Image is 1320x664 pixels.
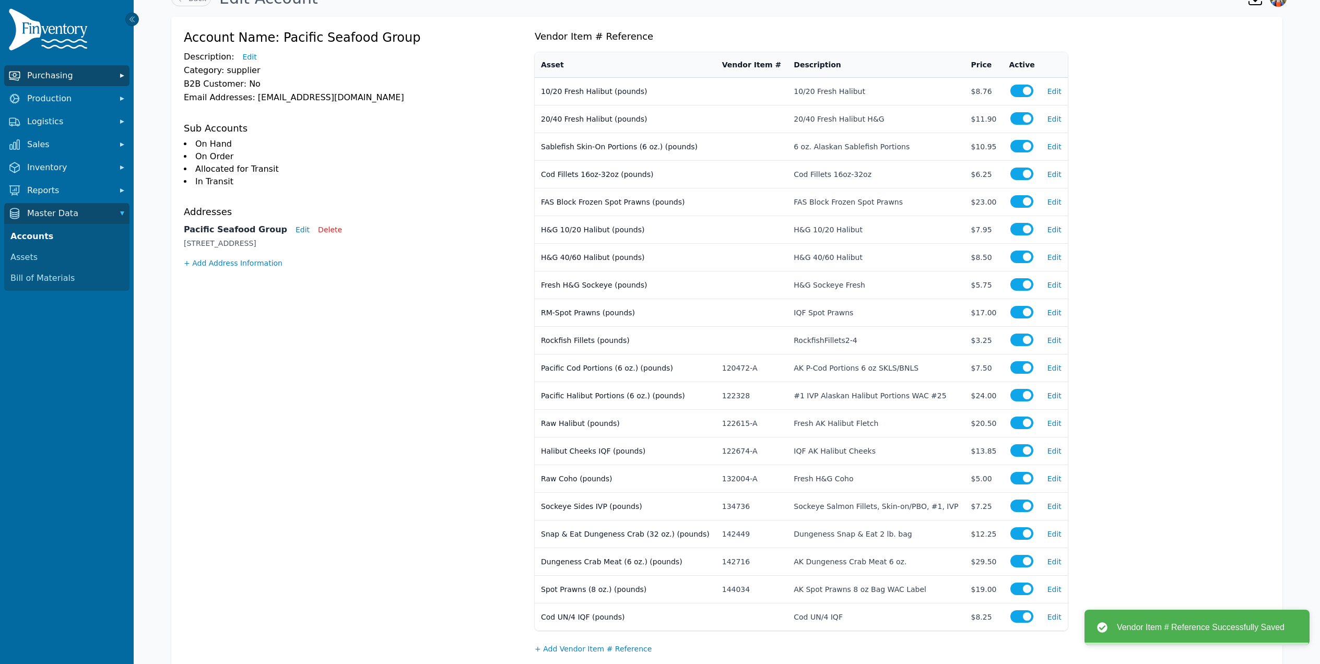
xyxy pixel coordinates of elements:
[1047,252,1062,263] button: Edit
[4,157,129,178] button: Inventory
[184,238,535,248] p: [STREET_ADDRESS]
[1047,141,1062,152] button: Edit
[1047,224,1062,235] button: Edit
[535,493,716,520] td: Sockeye Sides IVP (pounds)
[965,465,1003,493] td: $5.00
[965,548,1003,576] td: $29.50
[1047,114,1062,124] button: Edit
[243,52,257,62] button: Edit
[535,216,716,244] td: H&G 10/20 Halibut (pounds)
[787,493,964,520] td: Sockeye Salmon Fillets, Skin-on/PBO, #1, IVP
[965,327,1003,354] td: $3.25
[184,50,535,104] p: Description: Category: supplier B2B Customer: No Email Addresses: [EMAIL_ADDRESS][DOMAIN_NAME]
[716,493,788,520] td: 134736
[535,105,716,133] td: 20/40 Fresh Halibut (pounds)
[1047,501,1062,512] button: Edit
[1047,418,1062,429] button: Edit
[184,175,535,188] li: In Transit
[535,78,716,105] td: 10/20 Fresh Halibut (pounds)
[4,65,129,86] button: Purchasing
[1047,307,1062,318] button: Edit
[184,258,282,268] button: + Add Address Information
[535,644,652,654] button: + Add Vendor Item # Reference
[184,121,535,136] h3: Sub Accounts
[1047,197,1062,207] button: Edit
[965,410,1003,437] td: $20.50
[1047,335,1062,346] button: Edit
[535,576,716,603] td: Spot Prawns (8 oz.) (pounds)
[1047,86,1062,97] button: Edit
[535,244,716,271] td: H&G 40/60 Halibut (pounds)
[27,184,111,197] span: Reports
[965,105,1003,133] td: $11.90
[965,354,1003,382] td: $7.50
[965,216,1003,244] td: $7.95
[965,78,1003,105] td: $8.76
[4,111,129,132] button: Logistics
[787,437,964,465] td: IQF AK Halibut Cheeks
[716,52,788,78] th: Vendor Item #
[535,133,716,161] td: Sablefish Skin-On Portions (6 oz.) (pounds)
[787,161,964,188] td: Cod Fillets 16oz-32oz
[965,382,1003,410] td: $24.00
[787,382,964,410] td: #1 IVP Alaskan Halibut Portions WAC #25
[535,327,716,354] td: Rockfish Fillets (pounds)
[787,410,964,437] td: Fresh AK Halibut Fletch
[535,410,716,437] td: Raw Halibut (pounds)
[965,493,1003,520] td: $7.25
[184,163,535,175] li: Allocated for Transit
[535,354,716,382] td: Pacific Cod Portions (6 oz.) (pounds)
[1047,529,1062,539] button: Edit
[965,271,1003,299] td: $5.75
[27,92,111,105] span: Production
[787,52,964,78] th: Description
[1047,556,1062,567] button: Edit
[787,78,964,105] td: 10/20 Fresh Halibut
[1047,390,1062,401] button: Edit
[6,247,127,268] a: Assets
[716,354,788,382] td: 120472-A
[1003,52,1041,78] th: Active
[965,52,1003,78] th: Price
[318,224,342,235] button: Delete
[787,133,964,161] td: 6 oz. Alaskan Sablefish Portions
[965,520,1003,548] td: $12.25
[965,603,1003,631] td: $8.25
[787,548,964,576] td: AK Dungeness Crab Meat 6 oz.
[6,268,127,289] a: Bill of Materials
[296,224,310,235] button: Edit
[535,271,716,299] td: Fresh H&G Sockeye (pounds)
[6,226,127,247] a: Accounts
[965,437,1003,465] td: $13.85
[716,465,788,493] td: 132004-A
[27,138,111,151] span: Sales
[787,271,964,299] td: H&G Sockeye Fresh
[184,205,535,219] h3: Addresses
[535,437,716,465] td: Halibut Cheeks IQF (pounds)
[787,244,964,271] td: H&G 40/60 Halibut
[535,603,716,631] td: Cod UN/4 IQF (pounds)
[965,161,1003,188] td: $6.25
[716,520,788,548] td: 142449
[716,410,788,437] td: 122615-A
[965,133,1003,161] td: $10.95
[4,88,129,109] button: Production
[716,437,788,465] td: 122674-A
[27,115,111,128] span: Logistics
[1117,621,1284,634] div: Vendor Item # Reference Successfully Saved
[535,520,716,548] td: Snap & Eat Dungeness Crab (32 oz.) (pounds)
[787,465,964,493] td: Fresh H&G Coho
[716,548,788,576] td: 142716
[535,548,716,576] td: Dungeness Crab Meat (6 oz.) (pounds)
[787,216,964,244] td: H&G 10/20 Halibut
[787,105,964,133] td: 20/40 Fresh Halibut H&G
[787,188,964,216] td: FAS Block Frozen Spot Prawns
[965,244,1003,271] td: $8.50
[787,299,964,327] td: IQF Spot Prawns
[27,207,111,220] span: Master Data
[1047,169,1062,180] button: Edit
[184,150,535,163] li: On Order
[535,161,716,188] td: Cod Fillets 16oz-32oz (pounds)
[535,29,1270,44] h3: Vendor Item # Reference
[965,576,1003,603] td: $19.00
